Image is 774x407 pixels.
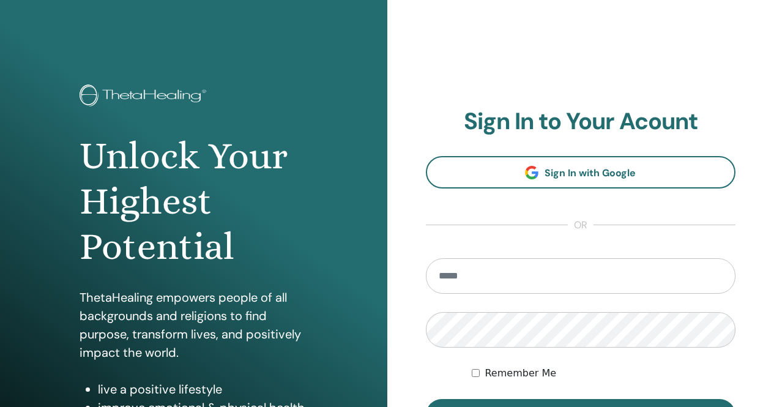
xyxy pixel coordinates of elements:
h2: Sign In to Your Acount [426,108,736,136]
a: Sign In with Google [426,156,736,189]
label: Remember Me [485,366,556,381]
div: Keep me authenticated indefinitely or until I manually logout [472,366,735,381]
h1: Unlock Your Highest Potential [80,133,307,270]
p: ThetaHealing empowers people of all backgrounds and religions to find purpose, transform lives, a... [80,288,307,362]
li: live a positive lifestyle [98,380,307,398]
span: Sign In with Google [545,166,636,179]
span: or [568,218,594,233]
